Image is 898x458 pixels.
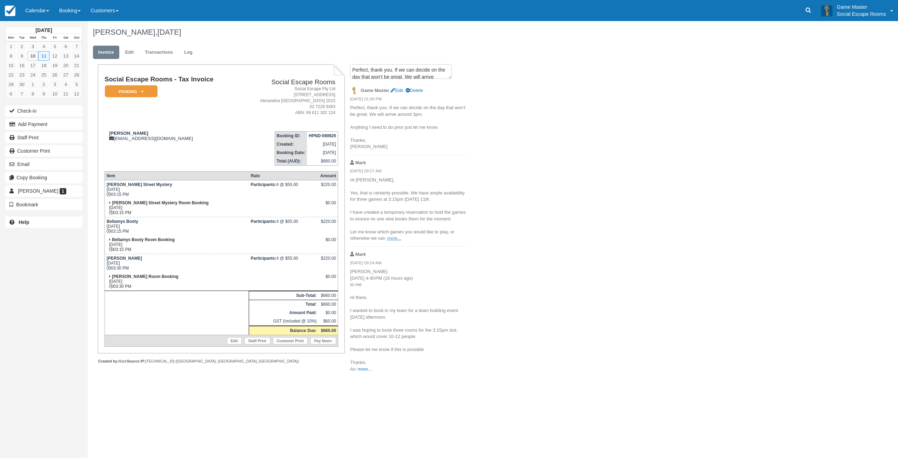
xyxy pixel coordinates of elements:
[5,145,82,157] a: Customer Print
[19,219,29,225] b: Help
[105,172,249,180] th: Item
[49,51,60,61] a: 12
[49,34,60,42] th: Fri
[18,188,58,194] span: [PERSON_NAME]
[16,42,27,51] a: 2
[27,42,38,51] a: 3
[49,89,60,99] a: 10
[355,160,366,165] strong: Mark
[837,4,886,11] p: Game Master
[71,51,82,61] a: 14
[249,254,319,273] td: 4 @ $55.00
[71,34,82,42] th: Sun
[249,308,319,317] th: Amount Paid:
[361,88,389,93] strong: Game Master
[105,76,239,83] h1: Social Escape Rooms - Tax Invoice
[16,61,27,70] a: 16
[38,42,49,51] a: 4
[320,237,336,248] div: $0.00
[38,70,49,80] a: 25
[16,70,27,80] a: 23
[16,89,27,99] a: 7
[350,268,468,372] p: [PERSON_NAME] [DATE] 4:40 PM (16 hours ago) to me Hi there, I wanted to book in my team for a tea...
[319,300,338,309] td: $660.00
[27,51,38,61] a: 10
[71,80,82,89] a: 5
[109,131,148,136] strong: [PERSON_NAME]
[179,46,198,59] a: Log
[249,326,319,335] th: Balance Due:
[6,89,16,99] a: 6
[273,337,308,344] a: Customer Print
[49,70,60,80] a: 26
[112,200,208,205] strong: [PERSON_NAME] Street Mystery Room Booking
[6,80,16,89] a: 29
[35,27,52,33] strong: [DATE]
[6,42,16,51] a: 1
[355,252,366,257] strong: Mark
[307,148,338,157] td: [DATE]
[821,5,832,16] img: A3
[27,89,38,99] a: 8
[16,51,27,61] a: 9
[27,70,38,80] a: 24
[5,132,82,143] a: Staff Print
[105,199,249,217] td: [DATE] 03:15 PM
[321,328,336,333] strong: $660.00
[249,217,319,236] td: 4 @ $55.00
[350,96,468,104] em: [DATE] 01:09 PM
[105,85,158,98] em: Pending
[251,256,276,261] strong: Participants
[837,11,886,18] p: Social Escape Rooms
[38,80,49,89] a: 2
[320,274,336,285] div: $0.00
[275,140,307,148] th: Created:
[107,256,142,261] strong: [PERSON_NAME]
[38,34,49,42] th: Thu
[105,180,249,199] td: [DATE] 03:15 PM
[406,88,423,93] a: Delete
[350,168,468,176] em: [DATE] 09:27 AM
[249,172,319,180] th: Rate
[6,70,16,80] a: 22
[60,70,71,80] a: 27
[310,337,336,344] a: Pay Now
[105,272,249,291] td: [DATE] 03:30 PM
[249,300,319,309] th: Total:
[71,89,82,99] a: 12
[60,34,71,42] th: Sat
[241,79,335,86] h2: Social Escape Rooms
[140,46,178,59] a: Transactions
[60,80,71,89] a: 4
[27,34,38,42] th: Wed
[38,51,49,61] a: 11
[105,217,249,236] td: [DATE] 03:15 PM
[350,105,468,150] p: Perfect, thank you. If we can decide on the day that won’t be great. We will arrive around 3pm. A...
[320,182,336,193] div: $220.00
[241,86,335,116] address: Social Escape Pty Ltd [STREET_ADDRESS] Alexandria [GEOGRAPHIC_DATA] 2015 02 7228 9363 ABN: 69 611...
[60,188,66,194] span: 1
[320,256,336,266] div: $220.00
[38,89,49,99] a: 9
[319,291,338,300] td: $660.00
[60,51,71,61] a: 13
[320,200,336,211] div: $0.00
[5,159,82,170] button: Email
[38,61,49,70] a: 18
[227,337,242,344] a: Edit
[120,46,139,59] a: Edit
[249,180,319,199] td: 4 @ $55.00
[309,133,336,138] strong: HPND-090925
[71,70,82,80] a: 28
[275,132,307,140] th: Booking ID:
[319,308,338,317] td: $0.00
[60,89,71,99] a: 11
[249,317,319,326] td: GST (Included @ 10%)
[319,172,338,180] th: Amount
[60,61,71,70] a: 20
[16,34,27,42] th: Tue
[93,28,756,36] h1: [PERSON_NAME],
[307,157,338,166] td: $660.00
[5,185,82,197] a: [PERSON_NAME] 1
[27,61,38,70] a: 17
